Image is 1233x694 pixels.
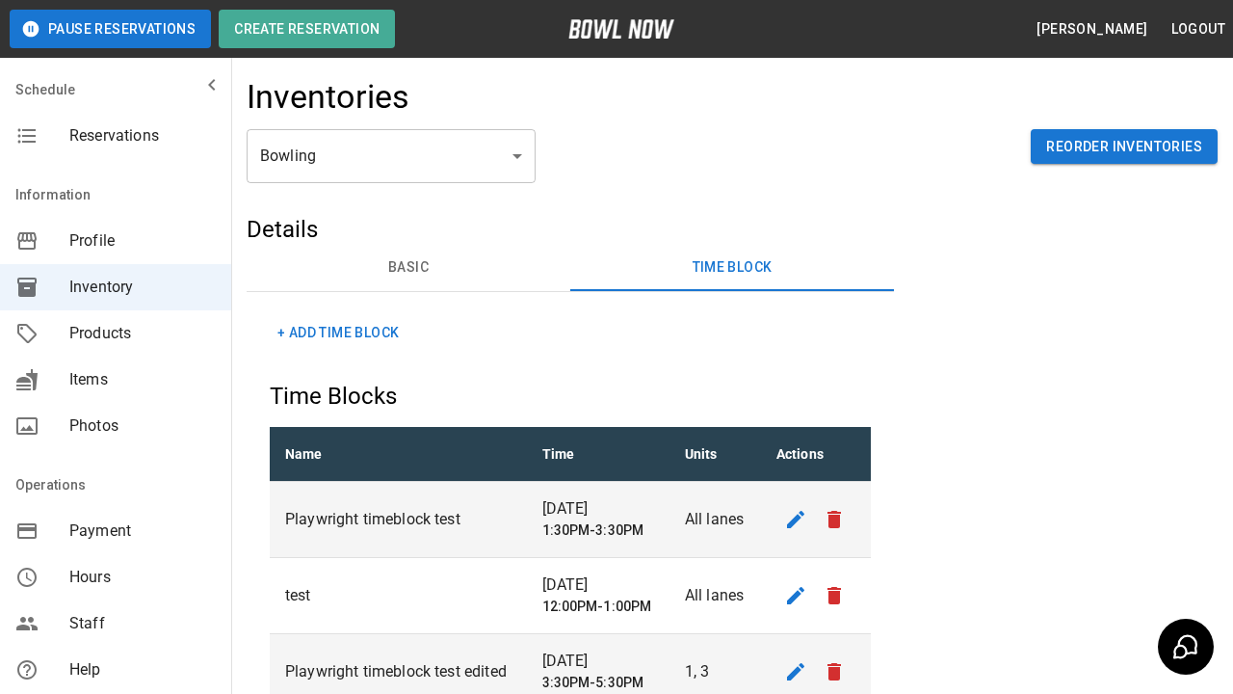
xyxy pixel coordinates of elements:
[270,315,407,351] button: + Add Time Block
[69,276,216,299] span: Inventory
[69,322,216,345] span: Products
[10,10,211,48] button: Pause Reservations
[815,576,853,615] button: remove
[542,497,654,520] p: [DATE]
[247,77,410,118] h4: Inventories
[542,673,654,694] h6: 3:30PM-5:30PM
[542,574,654,597] p: [DATE]
[69,566,216,589] span: Hours
[285,508,512,531] p: Playwright timeblock test
[285,584,512,607] p: test
[542,597,654,618] h6: 12:00PM-1:00PM
[568,19,674,39] img: logo
[247,245,894,291] div: basic tabs example
[776,500,815,539] button: edit
[285,660,512,683] p: Playwright timeblock test edited
[247,214,894,245] h5: Details
[669,427,761,482] th: Units
[69,612,216,635] span: Staff
[685,508,746,531] p: All lanes
[247,129,536,183] div: Bowling
[1029,12,1155,47] button: [PERSON_NAME]
[776,653,815,691] button: edit
[69,520,216,543] span: Payment
[815,653,853,691] button: remove
[69,658,216,681] span: Help
[570,245,894,291] button: Time Block
[815,500,853,539] button: remove
[542,650,654,673] p: [DATE]
[69,414,216,438] span: Photos
[1164,12,1233,47] button: Logout
[1031,129,1218,165] button: Reorder Inventories
[685,660,746,683] p: 1, 3
[69,229,216,253] span: Profile
[69,124,216,147] span: Reservations
[685,584,746,607] p: All lanes
[527,427,669,482] th: Time
[270,427,527,482] th: Name
[69,368,216,391] span: Items
[270,381,871,412] h5: Time Blocks
[247,245,570,291] button: Basic
[219,10,395,48] button: Create Reservation
[776,576,815,615] button: edit
[542,520,654,542] h6: 1:30PM-3:30PM
[761,427,871,482] th: Actions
